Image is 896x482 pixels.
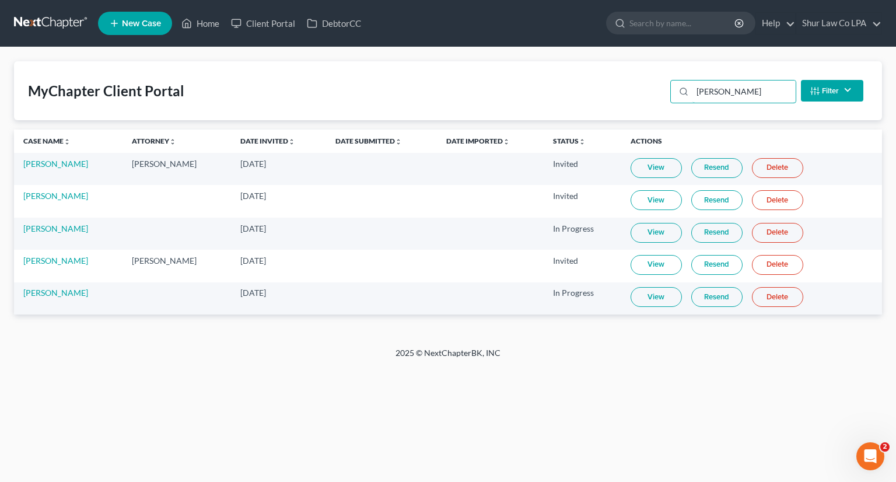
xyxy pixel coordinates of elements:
[621,130,882,153] th: Actions
[752,190,803,210] a: Delete
[23,256,88,266] a: [PERSON_NAME]
[132,137,176,145] a: Attorneyunfold_more
[225,13,301,34] a: Client Portal
[23,191,88,201] a: [PERSON_NAME]
[691,158,743,178] a: Resend
[631,287,682,307] a: View
[544,153,621,185] td: Invited
[335,137,402,145] a: Date Submittedunfold_more
[691,255,743,275] a: Resend
[752,158,803,178] a: Delete
[631,158,682,178] a: View
[123,250,231,282] td: [PERSON_NAME]
[796,13,881,34] a: Shur Law Co LPA
[756,13,795,34] a: Help
[123,153,231,185] td: [PERSON_NAME]
[553,137,586,145] a: Statusunfold_more
[503,138,510,145] i: unfold_more
[169,138,176,145] i: unfold_more
[23,137,71,145] a: Case Nameunfold_more
[544,250,621,282] td: Invited
[880,442,890,452] span: 2
[116,347,780,368] div: 2025 © NextChapterBK, INC
[544,185,621,217] td: Invited
[752,287,803,307] a: Delete
[240,191,266,201] span: [DATE]
[122,19,161,28] span: New Case
[544,282,621,315] td: In Progress
[629,12,736,34] input: Search by name...
[176,13,225,34] a: Home
[288,138,295,145] i: unfold_more
[23,223,88,233] a: [PERSON_NAME]
[801,80,863,102] button: Filter
[240,223,266,233] span: [DATE]
[446,137,510,145] a: Date Importedunfold_more
[544,218,621,250] td: In Progress
[240,256,266,266] span: [DATE]
[23,288,88,298] a: [PERSON_NAME]
[856,442,884,470] iframe: Intercom live chat
[631,190,682,210] a: View
[631,255,682,275] a: View
[64,138,71,145] i: unfold_more
[691,223,743,243] a: Resend
[691,287,743,307] a: Resend
[240,137,295,145] a: Date Invitedunfold_more
[631,223,682,243] a: View
[395,138,402,145] i: unfold_more
[579,138,586,145] i: unfold_more
[28,82,184,100] div: MyChapter Client Portal
[240,288,266,298] span: [DATE]
[752,223,803,243] a: Delete
[752,255,803,275] a: Delete
[691,190,743,210] a: Resend
[692,81,796,103] input: Search...
[301,13,367,34] a: DebtorCC
[240,159,266,169] span: [DATE]
[23,159,88,169] a: [PERSON_NAME]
